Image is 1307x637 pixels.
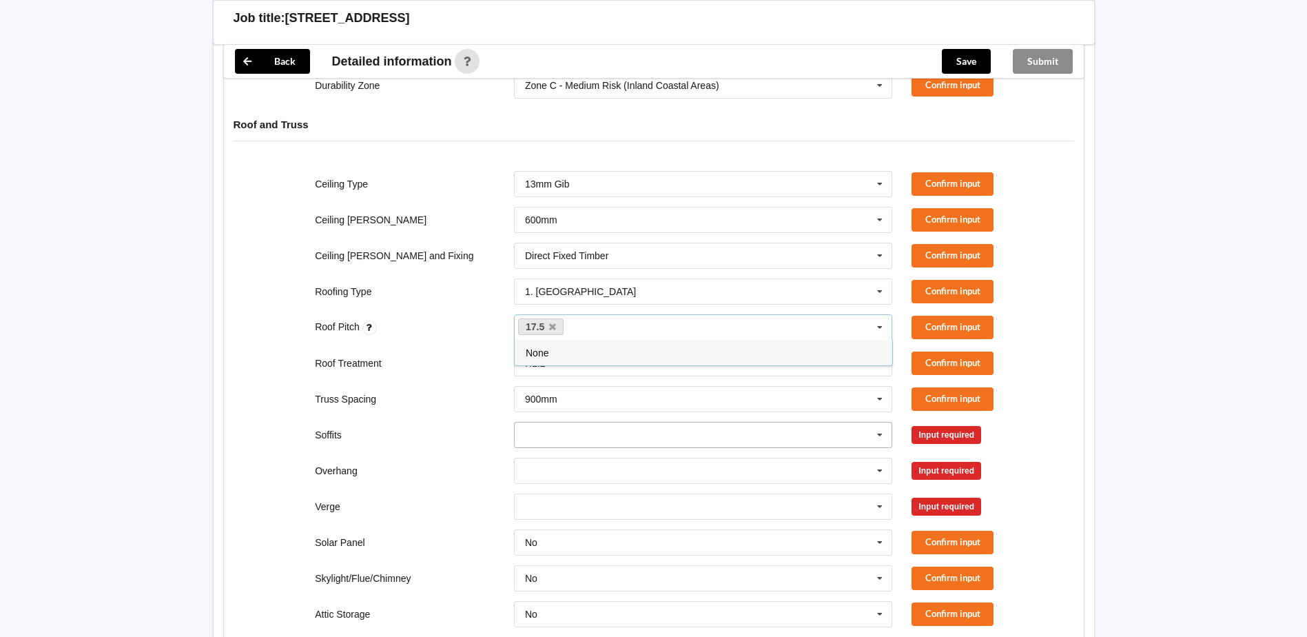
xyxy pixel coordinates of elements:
[525,394,557,404] div: 900mm
[912,244,994,267] button: Confirm input
[525,251,608,261] div: Direct Fixed Timber
[332,55,452,68] span: Detailed information
[525,215,557,225] div: 600mm
[525,358,546,368] div: H1.2
[315,609,370,620] label: Attic Storage
[912,426,981,444] div: Input required
[912,74,994,97] button: Confirm input
[912,387,994,410] button: Confirm input
[315,80,380,91] label: Durability Zone
[526,347,548,358] span: None
[234,118,1074,131] h4: Roof and Truss
[912,208,994,231] button: Confirm input
[942,49,991,74] button: Save
[315,501,340,512] label: Verge
[315,250,473,261] label: Ceiling [PERSON_NAME] and Fixing
[912,172,994,195] button: Confirm input
[912,531,994,554] button: Confirm input
[315,321,362,332] label: Roof Pitch
[525,179,570,189] div: 13mm Gib
[525,81,719,90] div: Zone C - Medium Risk (Inland Coastal Areas)
[525,287,636,296] div: 1. [GEOGRAPHIC_DATA]
[315,358,382,369] label: Roof Treatment
[912,280,994,303] button: Confirm input
[315,179,368,190] label: Ceiling Type
[518,318,564,335] a: 17.5
[315,286,371,297] label: Roofing Type
[235,49,310,74] button: Back
[285,10,410,26] h3: [STREET_ADDRESS]
[912,498,981,516] div: Input required
[912,567,994,589] button: Confirm input
[912,352,994,374] button: Confirm input
[912,462,981,480] div: Input required
[315,537,364,548] label: Solar Panel
[525,609,537,619] div: No
[315,465,357,476] label: Overhang
[525,538,537,547] div: No
[912,603,994,625] button: Confirm input
[315,394,376,405] label: Truss Spacing
[315,214,426,225] label: Ceiling [PERSON_NAME]
[525,574,537,583] div: No
[315,429,342,441] label: Soffits
[234,10,285,26] h3: Job title:
[315,573,411,584] label: Skylight/Flue/Chimney
[912,316,994,338] button: Confirm input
